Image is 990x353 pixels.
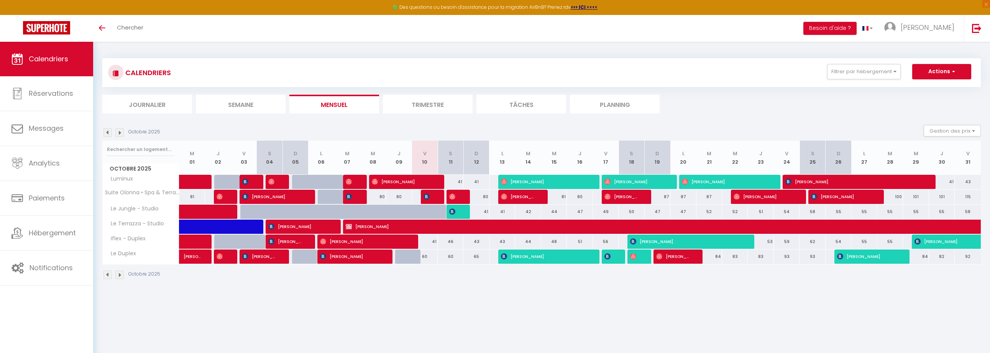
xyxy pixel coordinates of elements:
div: 51 [748,205,773,219]
div: 80 [567,190,593,204]
th: 18 [619,141,644,175]
th: 22 [722,141,748,175]
span: Analytics [29,158,60,168]
abbr: L [501,150,504,157]
span: [PERSON_NAME] [734,189,793,204]
div: 47 [670,205,696,219]
span: [PERSON_NAME] [811,189,871,204]
span: [PERSON_NAME] [242,174,251,189]
div: 65 [463,250,489,264]
th: 24 [774,141,800,175]
span: Réservations [29,89,73,98]
th: 02 [205,141,231,175]
div: 93 [774,250,800,264]
div: 44 [541,205,567,219]
button: Filtrer par hébergement [827,64,901,79]
div: 55 [851,235,877,249]
a: Chercher [111,15,149,42]
div: 84 [696,250,722,264]
div: 59 [774,235,800,249]
div: 41 [438,175,463,189]
th: 26 [826,141,851,175]
span: [PERSON_NAME] [346,189,354,204]
abbr: M [914,150,918,157]
th: 01 [179,141,205,175]
div: 55 [877,235,903,249]
a: ... [PERSON_NAME] [878,15,964,42]
abbr: S [630,150,633,157]
abbr: M [552,150,557,157]
abbr: L [682,150,685,157]
div: 49 [593,205,619,219]
a: >>> ICI <<<< [571,4,598,10]
div: 41 [463,175,489,189]
div: 52 [722,205,748,219]
abbr: L [320,150,322,157]
abbr: M [888,150,892,157]
th: 31 [955,141,981,175]
div: 52 [696,205,722,219]
span: [PERSON_NAME] [901,23,954,32]
div: 58 [955,205,981,219]
button: Besoin d'aide ? [803,22,857,35]
div: 82 [929,250,955,264]
div: 43 [489,235,515,249]
div: 101 [903,190,929,204]
span: [PERSON_NAME] [268,219,328,234]
input: Rechercher un logement... [107,143,175,156]
abbr: S [268,150,271,157]
abbr: J [397,150,401,157]
abbr: S [811,150,814,157]
button: Actions [912,64,971,79]
th: 30 [929,141,955,175]
div: 51 [567,235,593,249]
th: 23 [748,141,773,175]
li: Semaine [196,95,286,113]
li: Trimestre [383,95,473,113]
th: 19 [645,141,670,175]
th: 25 [800,141,825,175]
span: [PERSON_NAME] [268,234,302,249]
div: 80 [463,190,489,204]
img: ... [884,22,896,33]
abbr: L [863,150,865,157]
div: 81 [179,190,205,204]
th: 09 [386,141,412,175]
abbr: M [707,150,711,157]
div: 53 [748,235,773,249]
div: 41 [489,205,515,219]
div: 87 [696,190,722,204]
span: [PERSON_NAME] [630,234,741,249]
div: 47 [567,205,593,219]
img: logout [972,23,982,33]
div: 43 [955,175,981,189]
div: 62 [800,235,825,249]
abbr: V [966,150,970,157]
div: 43 [463,235,489,249]
a: [PERSON_NAME] [179,250,205,264]
div: 83 [748,250,773,264]
div: 55 [851,205,877,219]
p: Octobre 2025 [128,271,160,278]
div: 60 [412,250,438,264]
span: Chercher [117,23,143,31]
th: 15 [541,141,567,175]
th: 17 [593,141,619,175]
li: Journalier [102,95,192,113]
span: Mahroug [PERSON_NAME] [449,204,458,219]
th: 11 [438,141,463,175]
span: Le Jungle - Studio [104,205,161,213]
div: 55 [903,205,929,219]
li: Tâches [476,95,566,113]
span: Notifications [30,263,73,273]
div: 46 [438,235,463,249]
div: 87 [645,190,670,204]
abbr: M [526,150,530,157]
div: 54 [826,235,851,249]
abbr: D [655,150,659,157]
button: Gestion des prix [924,125,981,136]
img: Super Booking [23,21,70,34]
div: 60 [438,250,463,264]
th: 07 [334,141,360,175]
